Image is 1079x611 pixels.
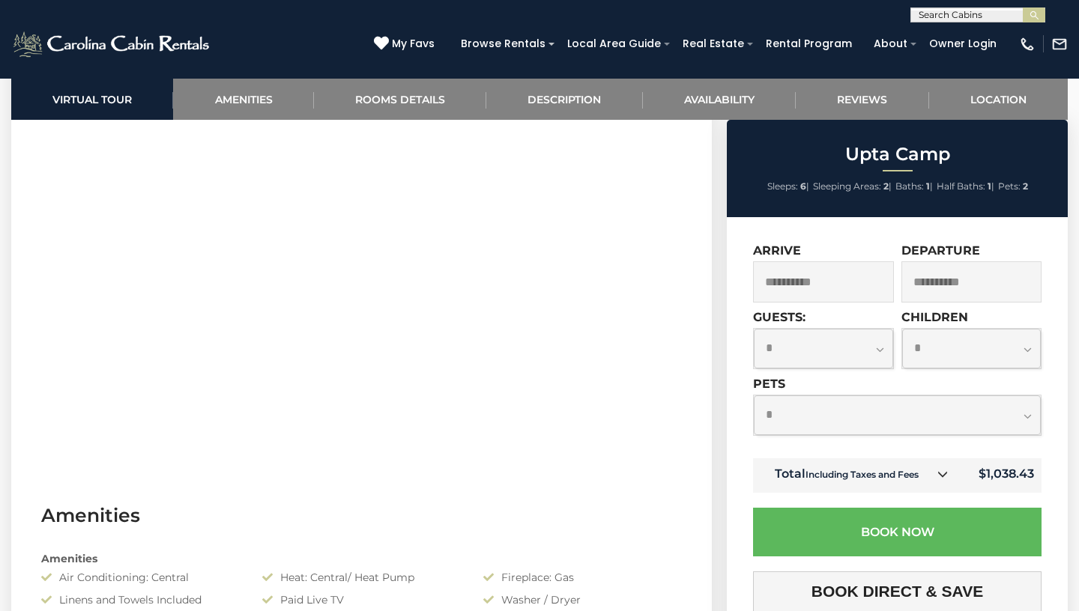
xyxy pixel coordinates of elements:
[675,32,752,55] a: Real Estate
[895,180,924,192] span: Baths:
[1051,36,1068,52] img: mail-regular-white.png
[806,469,919,480] small: Including Taxes and Fees
[895,177,933,196] li: |
[796,79,928,120] a: Reviews
[30,551,693,566] div: Amenities
[767,180,798,192] span: Sleeps:
[30,592,251,607] div: Linens and Towels Included
[813,180,881,192] span: Sleeping Areas:
[173,79,313,120] a: Amenities
[1023,180,1028,192] strong: 2
[251,570,472,585] div: Heat: Central/ Heat Pump
[1019,36,1036,52] img: phone-regular-white.png
[472,592,693,607] div: Washer / Dryer
[314,79,486,120] a: Rooms Details
[866,32,915,55] a: About
[643,79,796,120] a: Availability
[901,243,980,258] label: Departure
[767,177,809,196] li: |
[753,243,801,258] label: Arrive
[560,32,668,55] a: Local Area Guide
[813,177,892,196] li: |
[901,310,968,324] label: Children
[453,32,553,55] a: Browse Rentals
[988,180,991,192] strong: 1
[764,583,1030,601] h3: BOOK DIRECT & SAVE
[753,508,1042,556] button: Book Now
[883,180,889,192] strong: 2
[41,502,682,529] h3: Amenities
[960,458,1042,493] td: $1,038.43
[392,36,435,52] span: My Favs
[753,458,960,493] td: Total
[11,29,214,59] img: White-1-2.png
[929,79,1068,120] a: Location
[758,32,859,55] a: Rental Program
[800,180,806,192] strong: 6
[731,145,1064,164] h2: Upta Camp
[937,180,985,192] span: Half Baths:
[753,310,806,324] label: Guests:
[11,79,173,120] a: Virtual Tour
[937,177,994,196] li: |
[251,592,472,607] div: Paid Live TV
[486,79,642,120] a: Description
[472,570,693,585] div: Fireplace: Gas
[998,180,1021,192] span: Pets:
[922,32,1004,55] a: Owner Login
[30,570,251,585] div: Air Conditioning: Central
[926,180,930,192] strong: 1
[374,36,438,52] a: My Favs
[753,377,785,391] label: Pets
